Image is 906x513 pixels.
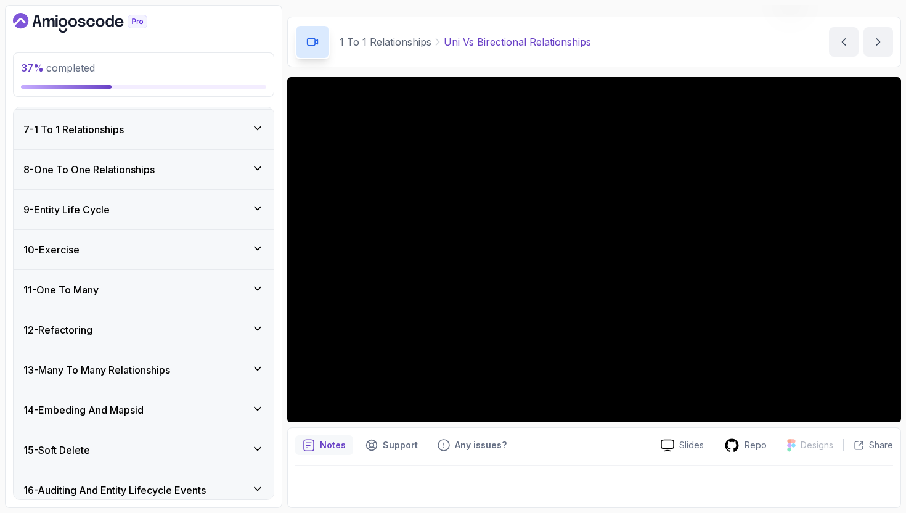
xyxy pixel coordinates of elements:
[14,150,274,189] button: 8-One To One Relationships
[14,350,274,390] button: 13-Many To Many Relationships
[21,62,44,74] span: 37 %
[14,230,274,269] button: 10-Exercise
[23,443,90,458] h3: 15 - Soft Delete
[358,435,425,455] button: Support button
[651,439,714,452] a: Slides
[23,403,144,417] h3: 14 - Embeding And Mapsid
[869,439,893,451] p: Share
[455,439,507,451] p: Any issues?
[23,363,170,377] h3: 13 - Many To Many Relationships
[745,439,767,451] p: Repo
[23,282,99,297] h3: 11 - One To Many
[14,430,274,470] button: 15-Soft Delete
[23,122,124,137] h3: 7 - 1 To 1 Relationships
[863,27,893,57] button: next content
[320,439,346,451] p: Notes
[679,439,704,451] p: Slides
[444,35,591,49] p: Uni Vs Birectional Relationships
[340,35,431,49] p: 1 To 1 Relationships
[14,390,274,430] button: 14-Embeding And Mapsid
[383,439,418,451] p: Support
[430,435,514,455] button: Feedback button
[23,483,206,498] h3: 16 - Auditing And Entity Lifecycle Events
[14,470,274,510] button: 16-Auditing And Entity Lifecycle Events
[14,110,274,149] button: 7-1 To 1 Relationships
[714,438,777,453] a: Repo
[843,439,893,451] button: Share
[801,439,833,451] p: Designs
[287,77,901,422] iframe: 11 - Uni Vs Birectional Relationships
[14,310,274,350] button: 12-Refactoring
[13,13,176,33] a: Dashboard
[23,162,155,177] h3: 8 - One To One Relationships
[295,435,353,455] button: notes button
[14,190,274,229] button: 9-Entity Life Cycle
[14,270,274,310] button: 11-One To Many
[829,27,859,57] button: previous content
[23,322,92,337] h3: 12 - Refactoring
[23,202,110,217] h3: 9 - Entity Life Cycle
[23,242,80,257] h3: 10 - Exercise
[21,62,95,74] span: completed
